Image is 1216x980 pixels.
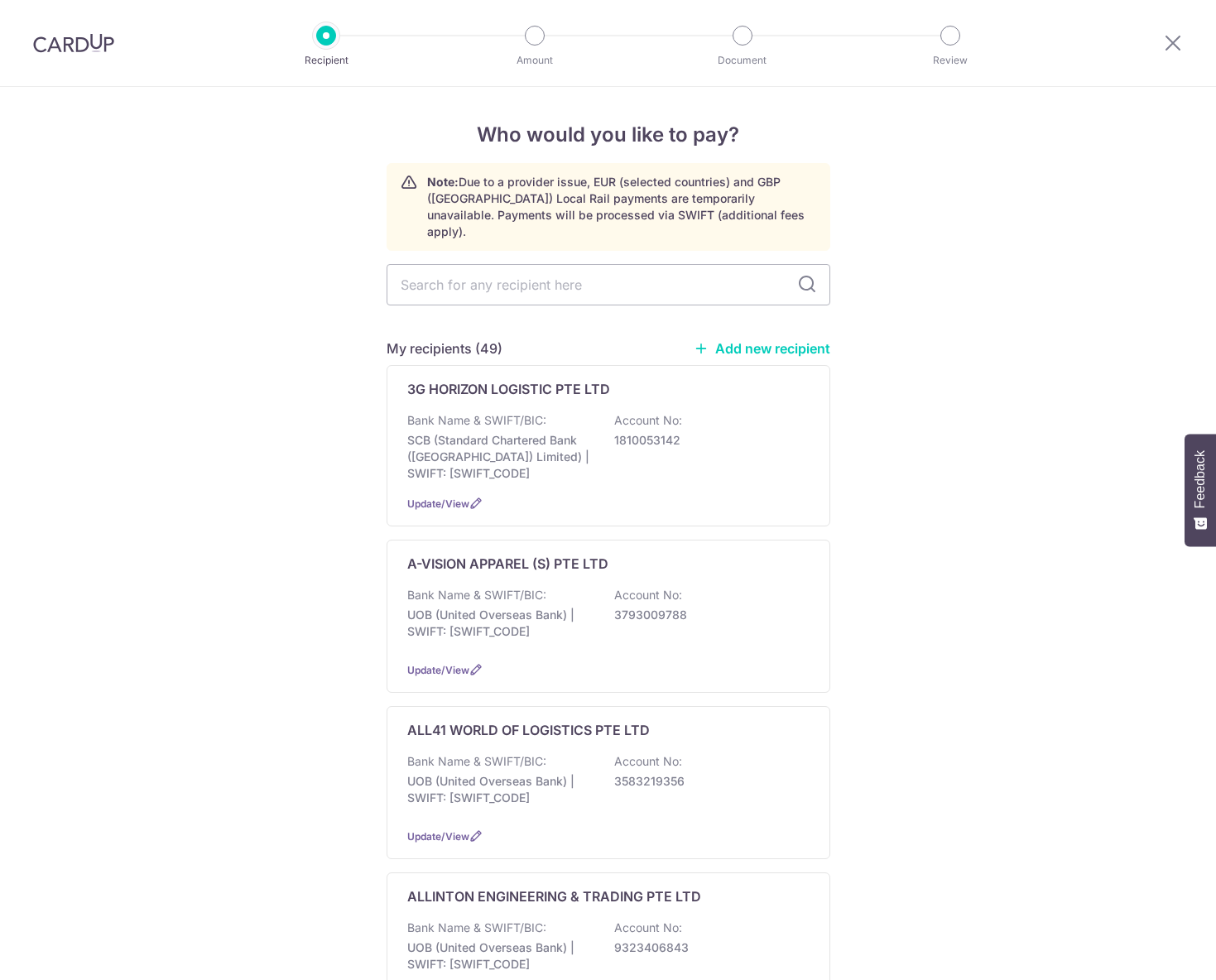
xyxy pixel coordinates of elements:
p: Review [889,52,1012,69]
p: Account No: [614,920,682,936]
a: Update/View [407,664,469,676]
p: UOB (United Overseas Bank) | SWIFT: [SWIFT_CODE] [407,607,593,640]
input: Search for any recipient here [387,264,830,305]
p: Bank Name & SWIFT/BIC: [407,587,546,603]
img: CardUp [33,33,114,53]
h5: My recipients (49) [387,339,502,358]
p: Recipient [265,52,387,69]
h4: Who would you like to pay? [387,120,830,150]
p: 3793009788 [614,607,800,623]
p: 3G HORIZON LOGISTIC PTE LTD [407,379,610,399]
a: Add new recipient [694,340,830,357]
button: Feedback - Show survey [1185,434,1216,546]
p: Bank Name & SWIFT/BIC: [407,753,546,770]
p: 9323406843 [614,939,800,956]
a: Update/View [407,830,469,843]
p: 1810053142 [614,432,800,449]
p: SCB (Standard Chartered Bank ([GEOGRAPHIC_DATA]) Limited) | SWIFT: [SWIFT_CODE] [407,432,593,482]
p: Bank Name & SWIFT/BIC: [407,412,546,429]
span: Feedback [1193,450,1208,508]
p: 3583219356 [614,773,800,790]
p: Bank Name & SWIFT/BIC: [407,920,546,936]
p: Account No: [614,412,682,429]
p: ALL41 WORLD OF LOGISTICS PTE LTD [407,720,650,740]
a: Update/View [407,497,469,510]
strong: Note: [427,175,459,189]
p: UOB (United Overseas Bank) | SWIFT: [SWIFT_CODE] [407,939,593,973]
p: UOB (United Overseas Bank) | SWIFT: [SWIFT_CODE] [407,773,593,806]
p: ALLINTON ENGINEERING & TRADING PTE LTD [407,886,701,906]
p: Account No: [614,753,682,770]
iframe: Opens a widget where you can find more information [1109,930,1199,972]
p: Amount [473,52,596,69]
p: A-VISION APPAREL (S) PTE LTD [407,554,608,574]
p: Due to a provider issue, EUR (selected countries) and GBP ([GEOGRAPHIC_DATA]) Local Rail payments... [427,174,816,240]
p: Account No: [614,587,682,603]
p: Document [681,52,804,69]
